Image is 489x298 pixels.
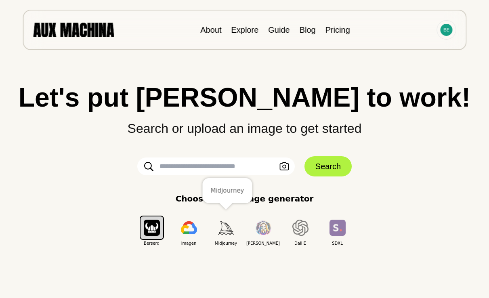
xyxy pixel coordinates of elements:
[245,240,282,246] span: [PERSON_NAME]
[304,156,352,176] button: Search
[319,240,356,246] span: SDXL
[329,220,346,235] img: SDXL
[268,25,290,34] a: Guide
[170,240,208,246] span: Imagen
[16,111,473,138] p: Search or upload an image to get started
[218,221,234,234] img: Midjourney
[181,221,197,234] img: Imagen
[144,220,160,235] img: Berserq
[176,193,314,205] p: Choose an AI image generator
[211,186,244,195] div: Midjourney
[231,25,258,34] a: Explore
[16,84,473,111] h1: Let's put [PERSON_NAME] to work!
[133,240,170,246] span: Berserq
[292,220,309,236] img: Dall E
[208,240,245,246] span: Midjourney
[282,240,319,246] span: Dall E
[255,220,271,235] img: Leonardo
[200,25,221,34] a: About
[300,25,316,34] a: Blog
[33,23,114,37] img: AUX MACHINA
[325,25,350,34] a: Pricing
[440,24,452,36] img: Avatar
